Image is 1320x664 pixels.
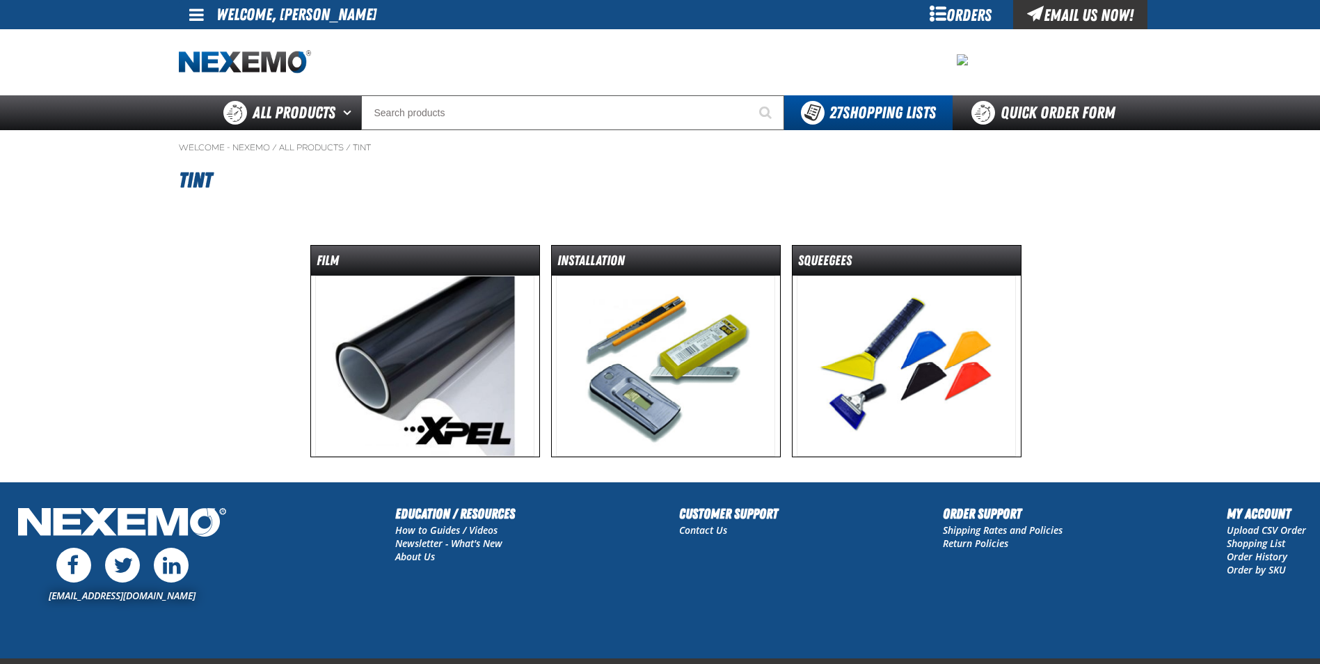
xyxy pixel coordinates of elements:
a: Upload CSV Order [1227,523,1306,537]
span: Shopping Lists [829,103,936,122]
a: Newsletter - What's New [395,537,502,550]
a: Shipping Rates and Policies [943,523,1063,537]
img: Nexemo Logo [14,503,230,544]
img: Installation [556,276,775,457]
h1: Tint [179,161,1142,199]
button: Open All Products pages [338,95,361,130]
a: Welcome - Nexemo [179,142,270,153]
a: Order History [1227,550,1287,563]
a: All Products [279,142,344,153]
a: Quick Order Form [953,95,1141,130]
a: Tint [353,142,371,153]
a: Return Policies [943,537,1008,550]
span: All Products [253,100,335,125]
a: Order by SKU [1227,563,1286,576]
a: How to Guides / Videos [395,523,498,537]
a: Film [310,245,540,457]
h2: Order Support [943,503,1063,524]
h2: My Account [1227,503,1306,524]
strong: 27 [829,103,843,122]
a: About Us [395,550,435,563]
a: Squeegees [792,245,1021,457]
button: Start Searching [749,95,784,130]
dt: Installation [552,251,780,276]
dt: Squeegees [793,251,1021,276]
img: Squeegees [797,276,1016,457]
a: Installation [551,245,781,457]
nav: Breadcrumbs [179,142,1142,153]
span: / [272,142,277,153]
h2: Education / Resources [395,503,515,524]
h2: Customer Support [679,503,778,524]
a: Shopping List [1227,537,1285,550]
button: You have 27 Shopping Lists. Open to view details [784,95,953,130]
span: / [346,142,351,153]
a: Home [179,50,311,74]
dt: Film [311,251,539,276]
img: 30f62db305f4ced946dbffb2f45f5249.jpeg [957,54,968,65]
a: Contact Us [679,523,727,537]
input: Search [361,95,784,130]
img: Film [315,276,534,457]
img: Nexemo logo [179,50,311,74]
a: [EMAIL_ADDRESS][DOMAIN_NAME] [49,589,196,602]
